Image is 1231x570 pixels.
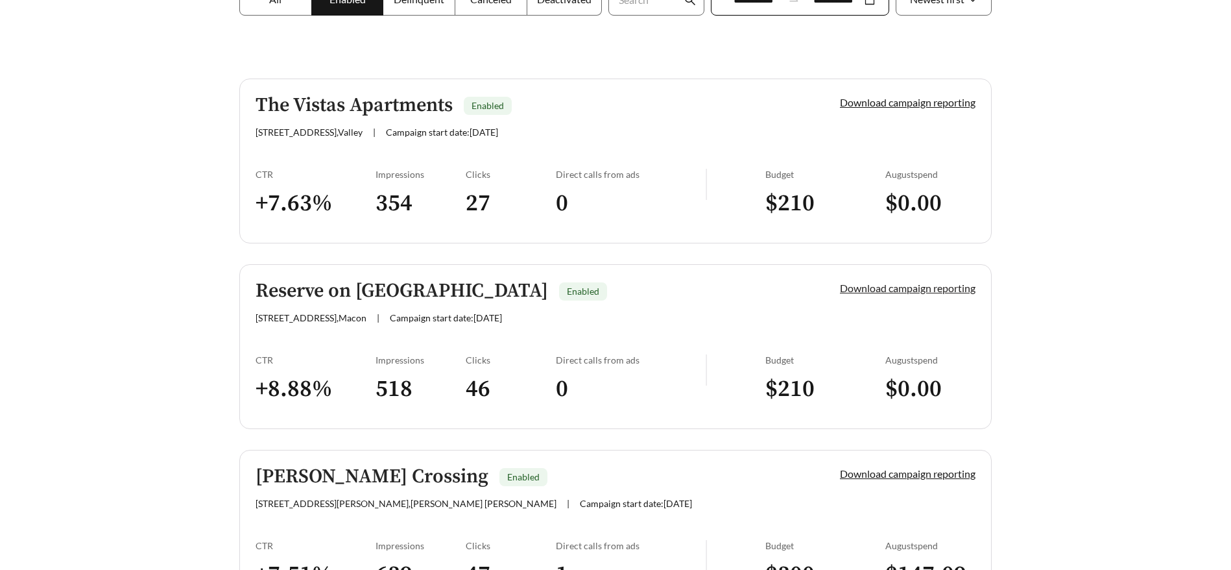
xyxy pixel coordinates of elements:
[580,498,692,509] span: Campaign start date: [DATE]
[472,100,504,111] span: Enabled
[256,354,376,366] div: CTR
[390,312,502,323] span: Campaign start date: [DATE]
[256,169,376,180] div: CTR
[376,354,466,366] div: Impressions
[466,169,556,180] div: Clicks
[256,280,548,302] h5: Reserve on [GEOGRAPHIC_DATA]
[840,282,975,294] a: Download campaign reporting
[765,375,885,404] h3: $ 210
[466,354,556,366] div: Clicks
[706,354,707,386] img: line
[567,498,569,509] span: |
[256,312,366,323] span: [STREET_ADDRESS] , Macon
[466,189,556,218] h3: 27
[239,264,992,429] a: Reserve on [GEOGRAPHIC_DATA]Enabled[STREET_ADDRESS],Macon|Campaign start date:[DATE]Download camp...
[556,540,706,551] div: Direct calls from ads
[840,467,975,480] a: Download campaign reporting
[376,375,466,404] h3: 518
[239,79,992,243] a: The Vistas ApartmentsEnabled[STREET_ADDRESS],Valley|Campaign start date:[DATE]Download campaign r...
[377,312,379,323] span: |
[765,169,885,180] div: Budget
[765,189,885,218] h3: $ 210
[885,169,975,180] div: August spend
[885,354,975,366] div: August spend
[556,354,706,366] div: Direct calls from ads
[256,466,488,488] h5: [PERSON_NAME] Crossing
[466,540,556,551] div: Clicks
[256,375,376,404] h3: + 8.88 %
[556,189,706,218] h3: 0
[706,169,707,200] img: line
[376,540,466,551] div: Impressions
[840,96,975,108] a: Download campaign reporting
[256,127,363,138] span: [STREET_ADDRESS] , Valley
[567,286,599,297] span: Enabled
[885,540,975,551] div: August spend
[256,189,376,218] h3: + 7.63 %
[256,95,453,116] h5: The Vistas Apartments
[885,375,975,404] h3: $ 0.00
[256,540,376,551] div: CTR
[556,169,706,180] div: Direct calls from ads
[376,169,466,180] div: Impressions
[376,189,466,218] h3: 354
[556,375,706,404] h3: 0
[386,127,498,138] span: Campaign start date: [DATE]
[373,127,376,138] span: |
[256,498,556,509] span: [STREET_ADDRESS][PERSON_NAME] , [PERSON_NAME] [PERSON_NAME]
[765,354,885,366] div: Budget
[765,540,885,551] div: Budget
[507,471,540,482] span: Enabled
[885,189,975,218] h3: $ 0.00
[466,375,556,404] h3: 46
